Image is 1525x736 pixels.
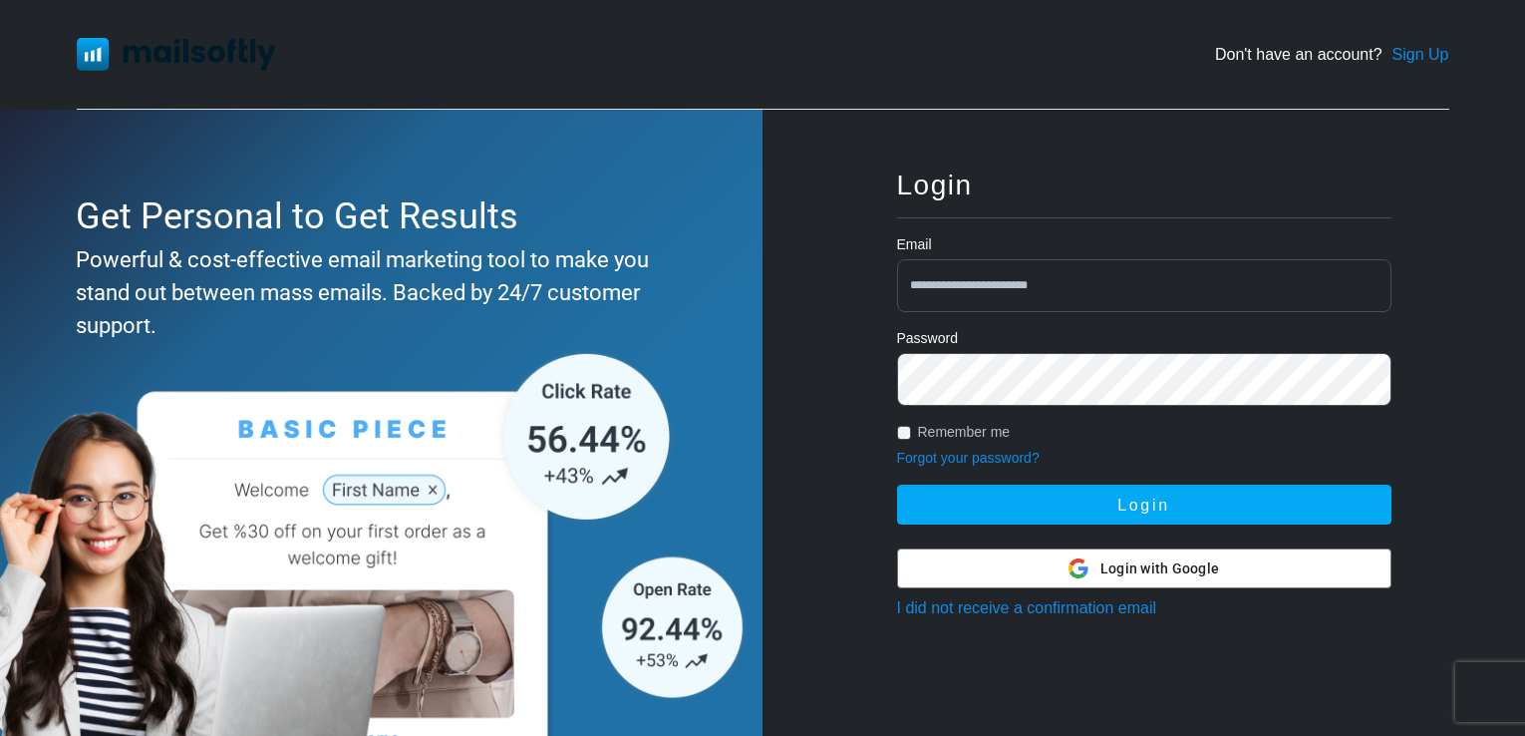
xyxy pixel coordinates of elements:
[1215,43,1449,67] div: Don't have an account?
[897,170,973,200] span: Login
[77,38,276,70] img: Mailsoftly
[897,485,1391,525] button: Login
[897,599,1157,616] a: I did not receive a confirmation email
[897,549,1391,588] button: Login with Google
[1100,558,1219,579] span: Login with Google
[1392,43,1449,67] a: Sign Up
[897,234,932,255] label: Email
[76,243,678,342] div: Powerful & cost-effective email marketing tool to make you stand out between mass emails. Backed ...
[897,450,1040,466] a: Forgot your password?
[76,189,678,243] div: Get Personal to Get Results
[918,422,1011,443] label: Remember me
[897,328,958,349] label: Password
